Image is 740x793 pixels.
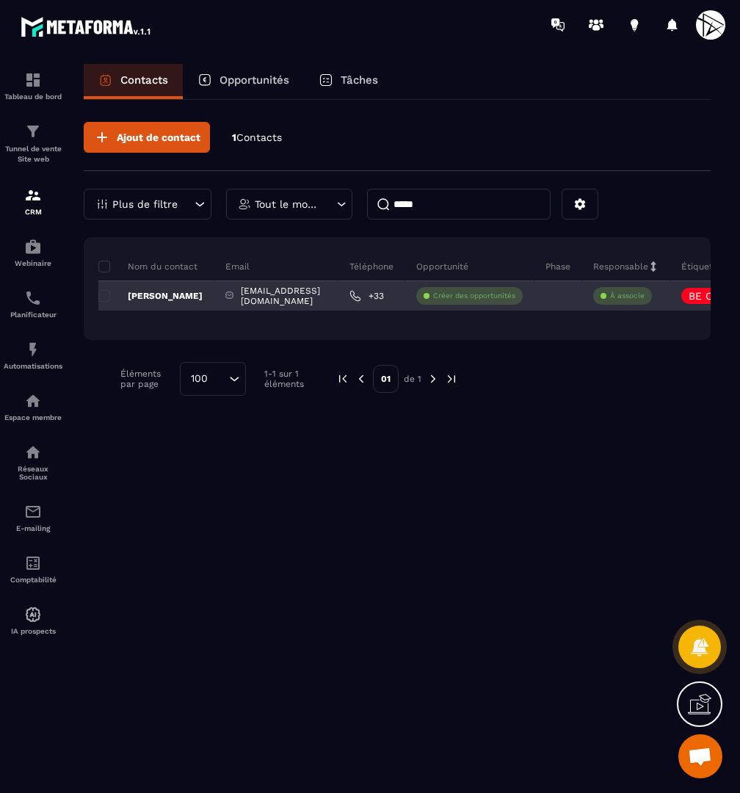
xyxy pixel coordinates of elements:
[4,492,62,543] a: emailemailE-mailing
[433,291,515,301] p: Créer des opportunités
[4,381,62,432] a: automationsautomationsEspace membre
[610,291,645,301] p: À associe
[4,93,62,101] p: Tableau de bord
[24,503,42,521] img: email
[336,372,349,385] img: prev
[236,131,282,143] span: Contacts
[593,261,648,272] p: Responsable
[213,371,225,387] input: Search for option
[4,413,62,421] p: Espace membre
[24,554,42,572] img: accountant
[24,341,42,358] img: automations
[24,289,42,307] img: scheduler
[349,261,393,272] p: Téléphone
[404,373,421,385] p: de 1
[186,371,213,387] span: 100
[24,606,42,623] img: automations
[545,261,570,272] p: Phase
[4,432,62,492] a: social-networksocial-networkRéseaux Sociaux
[24,392,42,410] img: automations
[349,290,384,302] a: +33
[24,123,42,140] img: formation
[4,227,62,278] a: automationsautomationsWebinaire
[4,278,62,330] a: schedulerschedulerPlanificateur
[21,13,153,40] img: logo
[678,734,722,778] div: Ouvrir le chat
[232,131,282,145] p: 1
[225,261,250,272] p: Email
[24,71,42,89] img: formation
[4,576,62,584] p: Comptabilité
[4,60,62,112] a: formationformationTableau de bord
[220,73,289,87] p: Opportunités
[84,122,210,153] button: Ajout de contact
[180,362,246,396] div: Search for option
[24,443,42,461] img: social-network
[4,330,62,381] a: automationsautomationsAutomatisations
[120,369,173,389] p: Éléments par page
[112,199,178,209] p: Plus de filtre
[4,208,62,216] p: CRM
[4,524,62,532] p: E-mailing
[4,259,62,267] p: Webinaire
[4,112,62,175] a: formationformationTunnel de vente Site web
[117,130,200,145] span: Ajout de contact
[4,465,62,481] p: Réseaux Sociaux
[341,73,378,87] p: Tâches
[24,238,42,256] img: automations
[4,362,62,370] p: Automatisations
[304,64,393,99] a: Tâches
[4,543,62,595] a: accountantaccountantComptabilité
[4,627,62,635] p: IA prospects
[427,372,440,385] img: next
[4,144,62,164] p: Tunnel de vente Site web
[4,311,62,319] p: Planificateur
[183,64,304,99] a: Opportunités
[681,261,725,272] p: Étiquettes
[84,64,183,99] a: Contacts
[4,175,62,227] a: formationformationCRM
[373,365,399,393] p: 01
[24,187,42,204] img: formation
[264,369,314,389] p: 1-1 sur 1 éléments
[445,372,458,385] img: next
[255,199,320,209] p: Tout le monde
[355,372,368,385] img: prev
[120,73,168,87] p: Contacts
[416,261,468,272] p: Opportunité
[98,261,197,272] p: Nom du contact
[98,290,203,302] p: [PERSON_NAME]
